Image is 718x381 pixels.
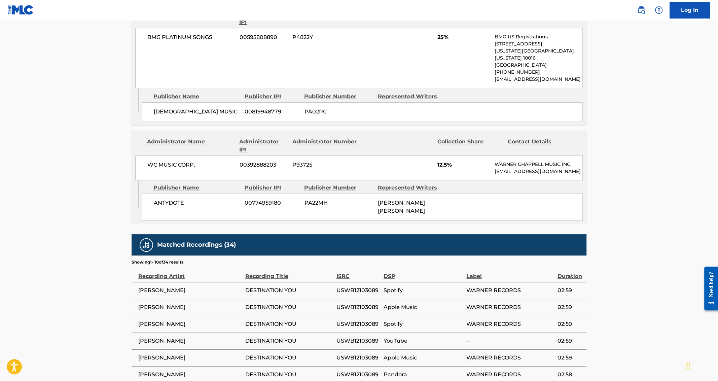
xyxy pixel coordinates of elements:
[637,6,645,14] img: search
[466,303,554,311] span: WARNER RECORDS
[244,93,299,101] div: Publisher IPI
[466,354,554,362] span: WARNER RECORDS
[157,241,236,249] h5: Matched Recordings (34)
[495,33,582,40] p: BMG US Registrations
[378,184,446,192] div: Represented Writers
[245,199,299,207] span: 00774959180
[138,286,242,295] span: [PERSON_NAME]
[336,265,380,280] div: ISRC
[466,320,554,328] span: WARNER RECORDS
[635,3,648,17] a: Public Search
[132,259,183,265] p: Showing 1 - 10 of 34 results
[495,76,582,83] p: [EMAIL_ADDRESS][DOMAIN_NAME]
[466,265,554,280] div: Label
[655,6,663,14] img: help
[558,320,583,328] span: 02:59
[558,265,583,280] div: Duration
[245,108,299,116] span: 00819948779
[304,93,373,101] div: Publisher Number
[138,303,242,311] span: [PERSON_NAME]
[378,200,425,214] span: [PERSON_NAME] [PERSON_NAME]
[558,371,583,379] span: 02:58
[437,138,503,154] div: Collection Share
[153,184,239,192] div: Publisher Name
[138,354,242,362] span: [PERSON_NAME]
[138,337,242,345] span: [PERSON_NAME]
[142,241,150,249] img: Matched Recordings
[292,33,358,41] span: P4822Y
[244,184,299,192] div: Publisher IPI
[240,161,287,169] span: 00392888203
[154,108,240,116] span: [DEMOGRAPHIC_DATA] MUSIC
[558,337,583,345] span: 02:59
[336,320,380,328] span: USWB12103089
[245,337,333,345] span: DESTINATION YOU
[558,286,583,295] span: 02:59
[292,161,358,169] span: P93725
[384,371,463,379] span: Pandora
[336,337,380,345] span: USWB12103089
[245,286,333,295] span: DESTINATION YOU
[670,2,710,19] a: Log In
[384,320,463,328] span: Spotify
[138,320,242,328] span: [PERSON_NAME]
[138,371,242,379] span: [PERSON_NAME]
[240,33,287,41] span: 00595808890
[699,261,718,315] iframe: Resource Center
[384,265,463,280] div: DSP
[495,47,582,62] p: [US_STATE][GEOGRAPHIC_DATA][US_STATE] 10016
[304,184,373,192] div: Publisher Number
[304,108,373,116] span: PA02PC
[336,371,380,379] span: USWB12103089
[684,349,718,381] iframe: Chat Widget
[384,303,463,311] span: Apple Music
[138,265,242,280] div: Recording Artist
[245,265,333,280] div: Recording Title
[245,354,333,362] span: DESTINATION YOU
[153,93,239,101] div: Publisher Name
[437,33,490,41] span: 25%
[466,371,554,379] span: WARNER RECORDS
[466,286,554,295] span: WARNER RECORDS
[147,161,235,169] span: WC MUSIC CORP.
[558,303,583,311] span: 02:59
[147,33,235,41] span: BMG PLATINUM SONGS
[558,354,583,362] span: 02:59
[437,161,490,169] span: 12.5%
[245,303,333,311] span: DESTINATION YOU
[652,3,666,17] div: Help
[245,371,333,379] span: DESTINATION YOU
[384,286,463,295] span: Spotify
[154,199,240,207] span: ANTYDOTE
[384,354,463,362] span: Apple Music
[384,337,463,345] span: YouTube
[495,168,582,175] p: [EMAIL_ADDRESS][DOMAIN_NAME]
[292,138,357,154] div: Administrator Number
[8,5,34,15] img: MLC Logo
[495,40,582,47] p: [STREET_ADDRESS]
[686,355,690,376] div: Drag
[495,161,582,168] p: WARNER CHAPPELL MUSIC INC
[495,69,582,76] p: [PHONE_NUMBER]
[304,199,373,207] span: PA22MH
[336,354,380,362] span: USWB12103089
[508,138,573,154] div: Contact Details
[336,303,380,311] span: USWB12103089
[466,337,554,345] span: --
[378,93,446,101] div: Represented Writers
[147,138,234,154] div: Administrator Name
[245,320,333,328] span: DESTINATION YOU
[239,138,287,154] div: Administrator IPI
[495,62,582,69] p: [GEOGRAPHIC_DATA]
[336,286,380,295] span: USWB12103089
